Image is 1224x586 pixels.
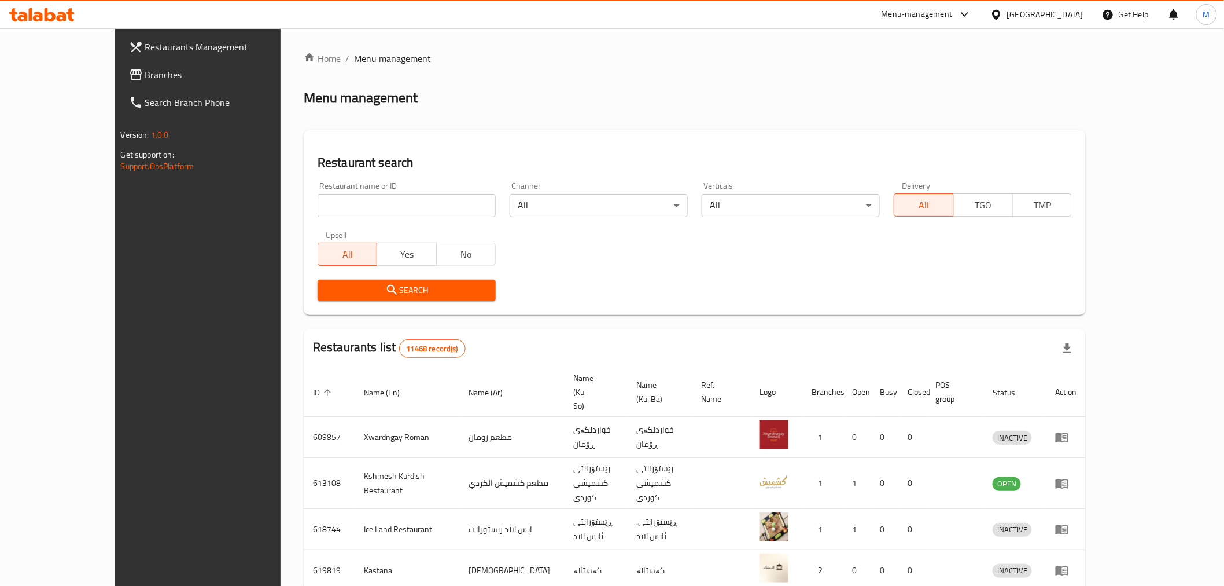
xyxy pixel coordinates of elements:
[459,458,564,509] td: مطعم كشميش الكردي
[151,127,169,142] span: 1.0.0
[318,154,1072,171] h2: Restaurant search
[1055,563,1076,577] div: Menu
[323,246,373,263] span: All
[145,96,310,109] span: Search Branch Phone
[935,378,969,406] span: POS group
[355,509,459,550] td: Ice Land Restaurant
[898,458,926,509] td: 0
[399,339,466,358] div: Total records count
[760,420,788,449] img: Xwardngay Roman
[993,523,1032,536] span: INACTIVE
[459,417,564,458] td: مطعم رومان
[120,89,319,116] a: Search Branch Phone
[902,182,931,190] label: Delivery
[120,61,319,89] a: Branches
[564,458,627,509] td: رێستۆرانتی کشمیشى كوردى
[871,368,898,417] th: Busy
[993,477,1021,490] span: OPEN
[636,378,678,406] span: Name (Ku-Ba)
[510,194,688,217] div: All
[304,52,1086,65] nav: breadcrumb
[326,231,347,239] label: Upsell
[145,68,310,82] span: Branches
[382,246,432,263] span: Yes
[318,194,496,217] input: Search for restaurant name or ID..
[871,417,898,458] td: 0
[573,371,613,413] span: Name (Ku-So)
[313,339,466,358] h2: Restaurants list
[993,564,1032,577] span: INACTIVE
[304,89,418,107] h2: Menu management
[843,509,871,550] td: 1
[627,458,692,509] td: رێستۆرانتی کشمیشى كوردى
[145,40,310,54] span: Restaurants Management
[993,431,1032,445] span: INACTIVE
[304,458,355,509] td: 613108
[318,280,496,301] button: Search
[354,52,431,65] span: Menu management
[627,417,692,458] td: خواردنگەی ڕۆمان
[882,8,953,21] div: Menu-management
[760,554,788,583] img: Kastana
[760,467,788,496] img: Kshmesh Kurdish Restaurant
[400,343,465,354] span: 11468 record(s)
[564,509,627,550] td: ڕێستۆرانتی ئایس لاند
[898,509,926,550] td: 0
[802,509,843,550] td: 1
[1046,368,1086,417] th: Action
[627,509,692,550] td: .ڕێستۆرانتی ئایس لاند
[993,386,1030,400] span: Status
[958,197,1008,214] span: TGO
[1203,8,1210,21] span: M
[899,197,949,214] span: All
[760,512,788,541] img: Ice Land Restaurant
[898,368,926,417] th: Closed
[1012,193,1072,217] button: TMP
[355,458,459,509] td: Kshmesh Kurdish Restaurant
[121,159,194,174] a: Support.OpsPlatform
[871,458,898,509] td: 0
[1055,522,1076,536] div: Menu
[318,243,377,266] button: All
[564,417,627,458] td: خواردنگەی ڕۆمان
[313,386,335,400] span: ID
[441,246,491,263] span: No
[304,52,341,65] a: Home
[304,509,355,550] td: 618744
[1055,430,1076,444] div: Menu
[469,386,518,400] span: Name (Ar)
[843,458,871,509] td: 1
[871,509,898,550] td: 0
[898,417,926,458] td: 0
[750,368,802,417] th: Logo
[459,509,564,550] td: ايس لاند ريستورانت
[894,193,953,217] button: All
[802,417,843,458] td: 1
[1007,8,1083,21] div: [GEOGRAPHIC_DATA]
[436,243,496,266] button: No
[802,458,843,509] td: 1
[953,193,1013,217] button: TGO
[121,147,174,162] span: Get support on:
[327,283,486,298] span: Search
[701,378,736,406] span: Ref. Name
[802,368,843,417] th: Branches
[377,243,436,266] button: Yes
[304,417,355,458] td: 609857
[355,417,459,458] td: Xwardngay Roman
[120,33,319,61] a: Restaurants Management
[1017,197,1067,214] span: TMP
[121,127,149,142] span: Version:
[345,52,349,65] li: /
[843,368,871,417] th: Open
[1055,477,1076,490] div: Menu
[993,477,1021,491] div: OPEN
[702,194,880,217] div: All
[1053,335,1081,362] div: Export file
[843,417,871,458] td: 0
[364,386,415,400] span: Name (En)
